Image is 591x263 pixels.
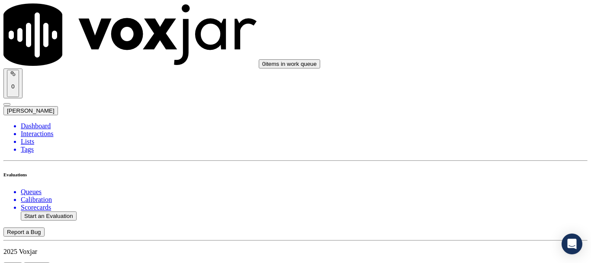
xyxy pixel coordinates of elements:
a: Tags [21,146,588,153]
p: 2025 Voxjar [3,248,588,256]
a: Interactions [21,130,588,138]
p: 0 [10,83,16,90]
span: [PERSON_NAME] [7,107,55,114]
button: Report a Bug [3,227,45,237]
a: Calibration [21,196,588,204]
h6: Evaluations [3,172,588,177]
button: 0 [3,68,22,98]
img: voxjar logo [3,3,257,66]
button: 0items in work queue [259,59,320,68]
a: Lists [21,138,588,146]
button: [PERSON_NAME] [3,106,58,115]
a: Dashboard [21,122,588,130]
a: Scorecards [21,204,588,211]
button: Start an Evaluation [21,211,77,221]
button: 0 [7,70,19,97]
div: Open Intercom Messenger [562,234,582,254]
a: Queues [21,188,588,196]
